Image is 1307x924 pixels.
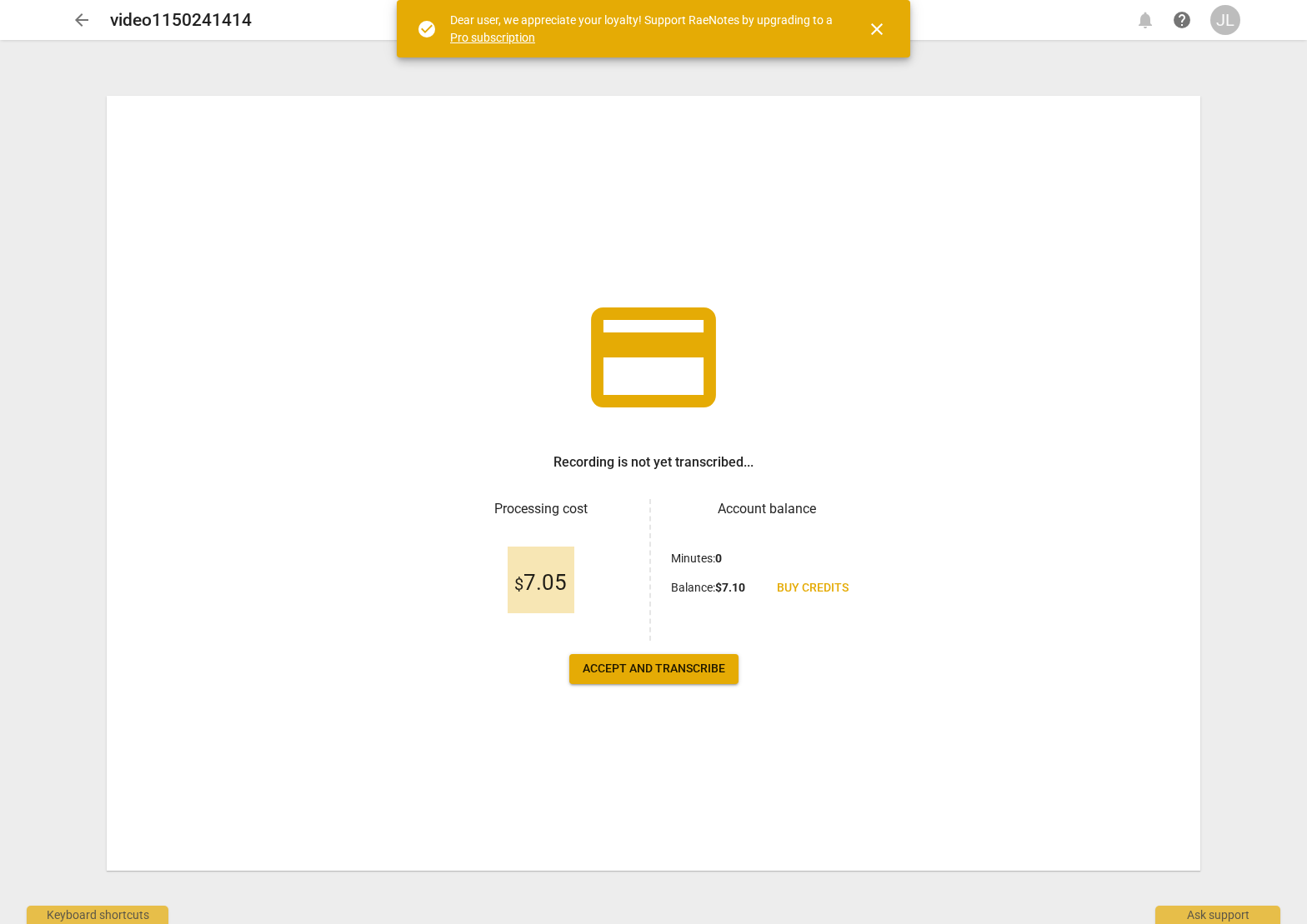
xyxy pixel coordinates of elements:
span: Accept and transcribe [583,661,725,677]
span: check_circle [417,19,437,39]
span: arrow_back [72,10,92,30]
button: Close [857,9,897,49]
span: Buy credits [777,580,849,597]
a: Pro subscription [450,31,535,44]
a: Help [1167,5,1197,35]
h3: Account balance [671,499,862,519]
span: credit_card [578,282,729,432]
h3: Processing cost [445,499,636,519]
a: Buy credits [764,573,862,603]
button: Accept and transcribe [569,654,739,684]
div: Dear user, we appreciate your loyalty! Support RaeNotes by upgrading to a [450,12,837,46]
span: 7.05 [514,571,567,596]
div: Keyboard shortcuts [27,906,168,924]
b: 0 [715,552,722,565]
p: Balance : [671,579,745,597]
b: $ 7.10 [715,581,745,594]
span: close [867,19,887,39]
p: Minutes : [671,550,722,567]
span: $ [514,574,523,594]
div: Ask support [1155,906,1280,924]
button: JL [1210,5,1240,35]
span: help [1172,10,1192,30]
h3: Recording is not yet transcribed... [553,452,754,472]
h2: video1150241414 [110,10,252,31]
